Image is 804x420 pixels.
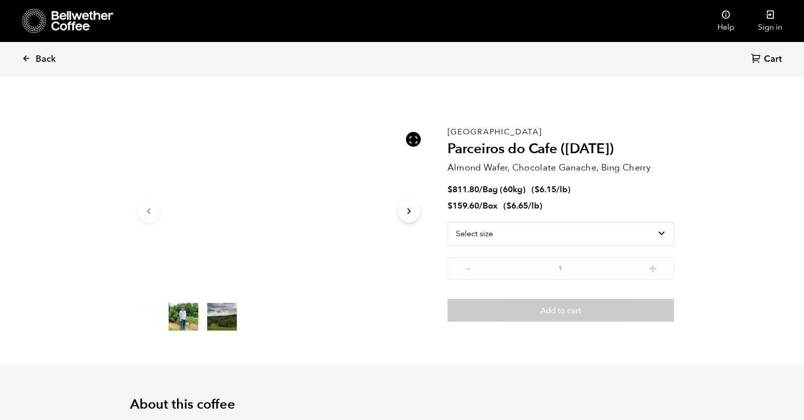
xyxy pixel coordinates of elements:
p: Almond Wafer, Chocolate Ganache, Bing Cherry [447,161,674,174]
bdi: 159.60 [447,200,479,211]
button: - [462,262,475,272]
span: Cart [764,53,782,65]
span: /lb [556,184,568,195]
span: $ [447,184,452,195]
span: / [479,184,483,195]
span: ( ) [532,184,571,195]
span: $ [506,200,511,211]
button: Add to cart [447,299,674,322]
span: Bag (60kg) [483,184,526,195]
h2: Parceiros do Cafe ([DATE]) [447,141,674,158]
bdi: 811.80 [447,184,479,195]
span: /lb [528,200,539,211]
span: $ [535,184,539,195]
span: $ [447,200,452,211]
bdi: 6.15 [535,184,556,195]
span: / [479,200,483,211]
button: + [647,262,659,272]
span: Back [36,53,56,65]
span: Box [483,200,497,211]
h2: About this coffee [130,397,674,413]
span: ( ) [503,200,542,211]
bdi: 6.65 [506,200,528,211]
a: Cart [751,53,784,66]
